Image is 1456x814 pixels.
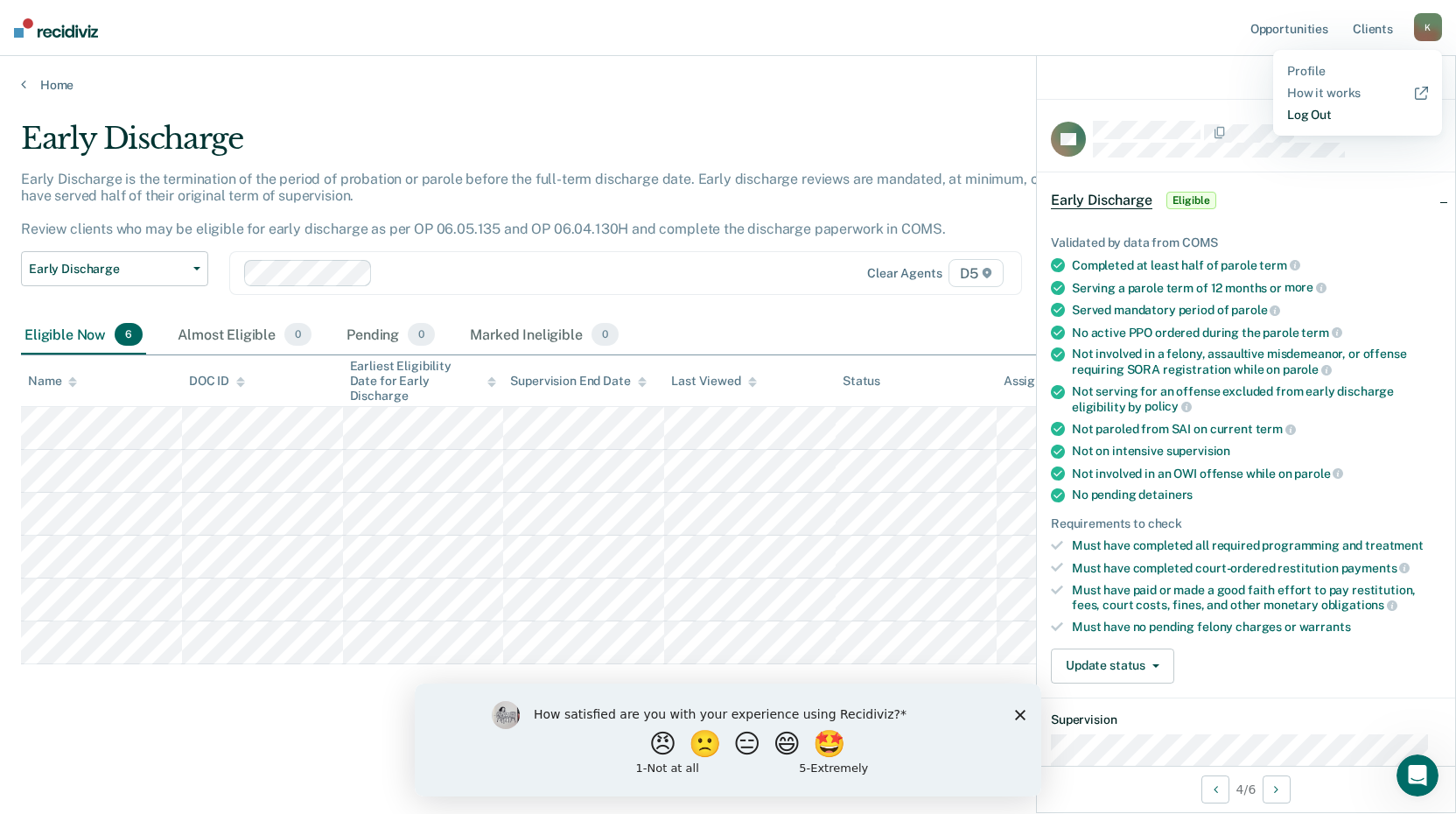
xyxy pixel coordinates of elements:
[1051,516,1441,531] div: Requirements to check
[948,259,1004,287] span: D5
[28,374,77,389] div: Name
[408,323,435,346] span: 0
[1299,620,1351,634] span: warrants
[1287,108,1428,123] a: Log Out
[1072,421,1441,437] div: Not paroled from SAI on current
[1259,258,1299,272] span: term
[21,316,146,354] div: Eligible Now
[1072,347,1441,376] div: Not involved in a felony, assaultive misdemeanor, or offense requiring SORA registration while on
[1051,649,1174,684] button: Update status
[1283,362,1332,376] span: parole
[350,359,497,403] div: Earliest Eligibility Date for Early Discharge
[671,374,756,389] div: Last Viewed
[1365,538,1424,552] span: treatment
[1396,754,1438,796] iframe: Intercom live chat
[1166,192,1216,209] span: Eligible
[284,323,311,346] span: 0
[415,684,1041,796] iframe: Survey by Kim from Recidiviz
[115,323,143,346] span: 6
[29,262,186,277] span: Early Discharge
[1072,444,1441,459] div: Not on intensive
[1072,488,1441,502] div: No pending
[1072,302,1441,318] div: Served mandatory period of
[1051,192,1152,209] span: Early Discharge
[1037,766,1455,812] div: 4 / 6
[1072,466,1441,481] div: Not involved in an OWI offense while on
[591,323,619,346] span: 0
[1051,712,1441,727] dt: Supervision
[21,171,1108,238] p: Early Discharge is the termination of the period of probation or parole before the full-term disc...
[1321,598,1397,612] span: obligations
[174,316,315,354] div: Almost Eligible
[1072,583,1441,613] div: Must have paid or made a good faith effort to pay restitution, fees, court costs, fines, and othe...
[843,374,880,389] div: Status
[1072,257,1441,273] div: Completed at least half of parole
[1072,325,1441,340] div: No active PPO ordered during the parole
[1037,172,1455,228] div: Early DischargeEligible
[1051,235,1441,250] div: Validated by data from COMS
[1256,422,1296,436] span: term
[1287,64,1428,79] a: Profile
[867,266,941,281] div: Clear agents
[1004,374,1086,389] div: Assigned to
[1072,560,1441,576] div: Must have completed court-ordered restitution
[1072,384,1441,414] div: Not serving for an offense excluded from early discharge eligibility by
[1144,399,1192,413] span: policy
[343,316,438,354] div: Pending
[1072,538,1441,553] div: Must have completed all required programming and
[1414,13,1442,41] div: K
[1072,620,1441,635] div: Must have no pending felony charges or
[14,18,98,38] img: Recidiviz
[21,121,1113,171] div: Early Discharge
[1341,561,1410,575] span: payments
[1263,775,1291,803] button: Next Opportunity
[189,374,245,389] div: DOC ID
[21,77,1435,93] a: Home
[1166,444,1230,458] span: supervision
[510,374,646,389] div: Supervision End Date
[1138,488,1193,502] span: detainers
[1231,303,1280,317] span: parole
[1301,326,1341,340] span: term
[1072,280,1441,296] div: Serving a parole term of 12 months or
[1201,775,1229,803] button: Previous Opportunity
[1287,86,1428,101] a: How it works
[1294,467,1343,481] span: parole
[466,316,622,354] div: Marked Ineligible
[1284,280,1326,294] span: more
